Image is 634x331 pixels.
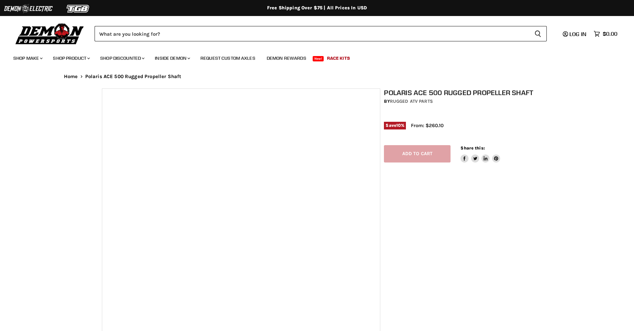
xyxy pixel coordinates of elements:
[8,49,616,65] ul: Main menu
[8,51,47,65] a: Shop Make
[51,74,583,79] nav: Breadcrumbs
[13,22,86,45] img: Demon Powersports
[590,29,621,39] a: $0.00
[150,51,194,65] a: Inside Demon
[396,123,401,128] span: 10
[529,26,547,41] button: Search
[95,26,547,41] form: Product
[195,51,260,65] a: Request Custom Axles
[48,51,94,65] a: Shop Product
[53,2,103,15] img: TGB Logo 2
[384,88,536,97] h1: Polaris ACE 500 Rugged Propeller Shaft
[569,31,586,37] span: Log in
[390,98,433,104] a: Rugged ATV Parts
[64,74,78,79] a: Home
[411,122,444,128] span: From: $260.10
[560,31,590,37] a: Log in
[461,145,484,150] span: Share this:
[461,145,500,163] aside: Share this:
[3,2,53,15] img: Demon Electric Logo 2
[313,56,324,61] span: New!
[85,74,181,79] span: Polaris ACE 500 Rugged Propeller Shaft
[322,51,355,65] a: Race Kits
[95,26,529,41] input: Search
[262,51,311,65] a: Demon Rewards
[384,122,406,129] span: Save %
[51,5,583,11] div: Free Shipping Over $75 | All Prices In USD
[95,51,149,65] a: Shop Discounted
[603,31,617,37] span: $0.00
[384,98,536,105] div: by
